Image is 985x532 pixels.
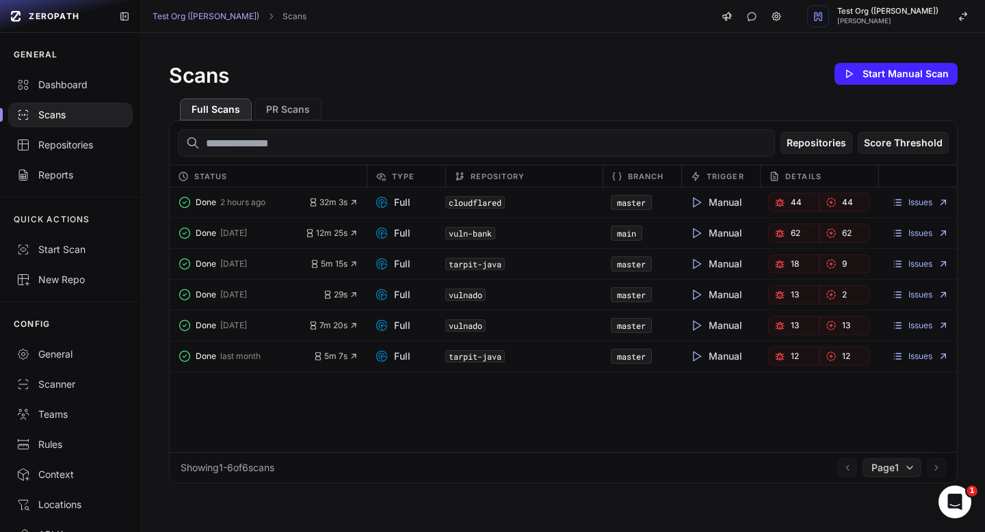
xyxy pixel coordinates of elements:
a: Issues [892,289,949,300]
div: Scanner [16,377,124,391]
span: 12 [791,351,799,362]
button: Repositories [780,132,852,154]
span: Full [375,226,410,240]
button: 29s [323,289,358,300]
a: 62 [819,224,870,243]
span: 2 [842,289,847,300]
span: 12 [842,351,850,362]
div: General [16,347,124,361]
button: 5m 7s [313,351,358,362]
span: 44 [842,197,853,208]
div: Rules [16,438,124,451]
button: Done [DATE] [178,316,308,335]
button: 7m 20s [308,320,358,331]
div: Context [16,468,124,481]
div: New Repo [16,273,124,287]
span: last month [220,351,261,362]
button: PR Scans [254,98,321,120]
span: Type [392,168,415,185]
p: CONFIG [14,319,50,330]
button: 13 [768,285,819,304]
button: 5m 15s [310,258,358,269]
a: Issues [892,351,949,362]
button: Done 2 hours ago [178,193,308,212]
button: 12m 25s [305,228,358,239]
button: 13 [768,316,819,335]
button: Done last month [178,347,313,366]
a: master [617,351,646,362]
span: Full [375,349,410,363]
a: 12 [768,347,819,366]
span: Manual [689,226,742,240]
button: 32m 3s [308,197,358,208]
a: Issues [892,258,949,269]
div: Reports [16,168,124,182]
code: vuln-bank [445,227,495,239]
span: 13 [791,320,799,331]
span: [DATE] [220,258,247,269]
span: Done [196,351,216,362]
span: Manual [689,257,742,271]
iframe: Intercom live chat [938,486,971,518]
nav: breadcrumb [153,11,306,22]
span: Manual [689,196,742,209]
a: Issues [892,228,949,239]
button: Page1 [863,458,921,477]
a: 62 [768,224,819,243]
a: master [617,320,646,331]
a: master [617,289,646,300]
a: Issues [892,197,949,208]
div: Showing 1 - 6 of 6 scans [181,461,274,475]
a: 2 [819,285,870,304]
span: Manual [689,288,742,302]
span: Done [196,228,216,239]
span: Full [375,319,410,332]
a: 44 [819,193,870,212]
span: Details [785,168,822,185]
div: Scans [16,108,124,122]
a: 12 [819,347,870,366]
span: Test Org ([PERSON_NAME]) [837,8,938,15]
span: [DATE] [220,289,247,300]
span: 62 [842,228,852,239]
span: 9 [842,258,847,269]
a: 9 [819,254,870,274]
a: master [617,258,646,269]
a: Issues [892,320,949,331]
a: main [617,228,636,239]
span: Full [375,196,410,209]
span: Done [196,258,216,269]
button: Full Scans [180,98,252,120]
a: 44 [768,193,819,212]
a: Test Org ([PERSON_NAME]) [153,11,259,22]
div: Dashboard [16,78,124,92]
span: Trigger [707,168,744,185]
span: Status [194,168,228,185]
span: [DATE] [220,320,247,331]
span: 62 [791,228,800,239]
button: 18 [768,254,819,274]
code: vulnado [445,289,486,301]
code: tarpit-java [445,350,505,362]
span: 18 [791,258,799,269]
span: 1 [967,486,977,496]
button: Done [DATE] [178,285,323,304]
div: Start Scan [16,243,124,256]
span: [PERSON_NAME] [837,18,938,25]
span: Done [196,197,216,208]
span: Done [196,289,216,300]
a: ZEROPATH [5,5,108,27]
